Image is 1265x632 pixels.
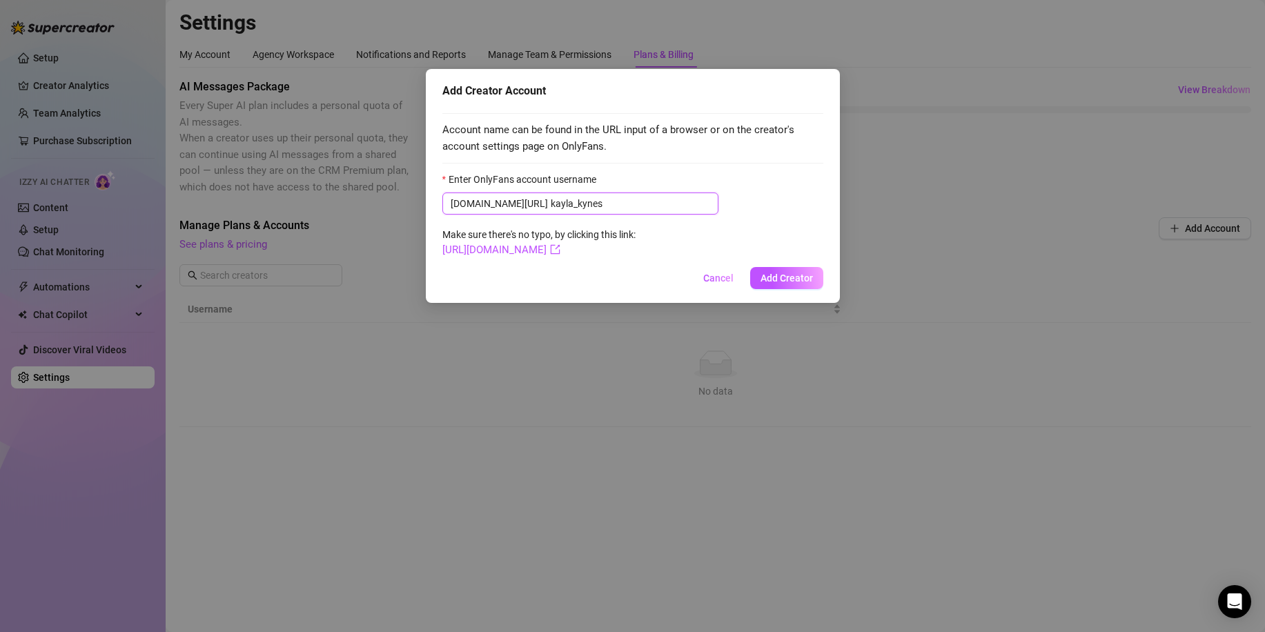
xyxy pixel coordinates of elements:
[703,273,734,284] span: Cancel
[1218,585,1251,618] div: Open Intercom Messenger
[451,196,548,211] span: [DOMAIN_NAME][URL]
[761,273,813,284] span: Add Creator
[551,196,710,211] input: Enter OnlyFans account username
[550,244,560,255] span: export
[750,267,823,289] button: Add Creator
[442,229,636,255] span: Make sure there's no typo, by clicking this link:
[442,83,823,99] div: Add Creator Account
[692,267,745,289] button: Cancel
[442,172,605,187] label: Enter OnlyFans account username
[442,122,823,155] span: Account name can be found in the URL input of a browser or on the creator's account settings page...
[442,244,560,256] a: [URL][DOMAIN_NAME]export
